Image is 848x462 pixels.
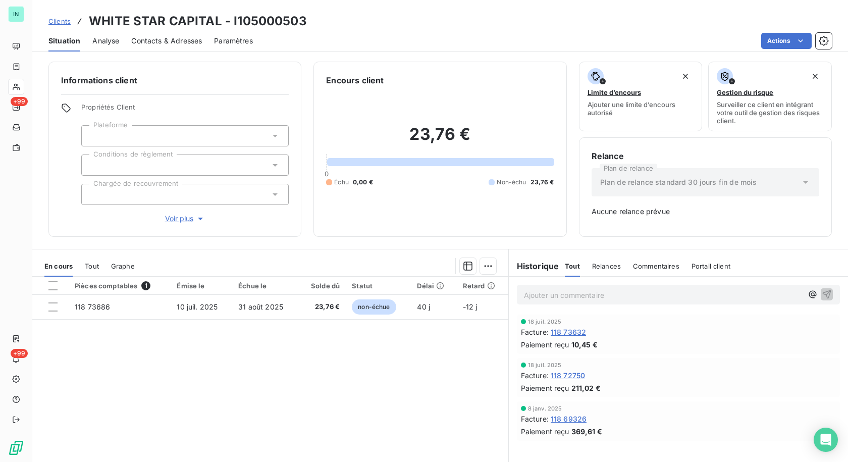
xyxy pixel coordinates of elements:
span: 211,02 € [571,383,601,393]
span: 10,45 € [571,339,598,350]
span: Facture : [521,327,549,337]
span: 23,76 € [531,178,554,187]
span: Paiement reçu [521,426,569,437]
h6: Encours client [326,74,384,86]
span: Paiement reçu [521,383,569,393]
span: Limite d’encours [588,88,641,96]
span: 23,76 € [304,302,340,312]
span: 1 [141,281,150,290]
span: Portail client [692,262,730,270]
span: -12 j [463,302,478,311]
span: 40 j [417,302,430,311]
span: Graphe [111,262,135,270]
h6: Informations client [61,74,289,86]
span: Voir plus [165,214,205,224]
div: IN [8,6,24,22]
div: Pièces comptables [75,281,165,290]
span: +99 [11,349,28,358]
button: Gestion du risqueSurveiller ce client en intégrant votre outil de gestion des risques client. [708,62,832,131]
div: Solde dû [304,282,340,290]
span: 0 [325,170,329,178]
span: 118 73686 [75,302,110,311]
span: Facture : [521,414,549,424]
img: Logo LeanPay [8,440,24,456]
span: +99 [11,97,28,106]
input: Ajouter une valeur [90,190,98,199]
span: En cours [44,262,73,270]
span: Propriétés Client [81,103,289,117]
div: Retard [463,282,502,290]
span: 10 juil. 2025 [177,302,218,311]
span: 369,61 € [571,426,602,437]
div: Délai [417,282,450,290]
a: +99 [8,99,24,115]
span: 118 72750 [551,370,585,381]
span: Facture : [521,370,549,381]
span: 8 janv. 2025 [528,405,562,412]
span: Commentaires [633,262,679,270]
span: Aucune relance prévue [592,207,819,217]
div: Statut [352,282,405,290]
span: 0,00 € [353,178,373,187]
a: Clients [48,16,71,26]
span: Situation [48,36,80,46]
span: Paramètres [214,36,253,46]
div: Échue le [238,282,292,290]
span: Gestion du risque [717,88,773,96]
span: Relances [592,262,621,270]
span: 118 69326 [551,414,587,424]
span: Analyse [92,36,119,46]
span: Échu [334,178,349,187]
h6: Historique [509,260,559,272]
span: Non-échu [497,178,526,187]
span: Plan de relance standard 30 jours fin de mois [600,177,757,187]
span: Surveiller ce client en intégrant votre outil de gestion des risques client. [717,100,823,125]
span: 18 juil. 2025 [528,362,562,368]
h3: WHITE STAR CAPITAL - I105000503 [89,12,307,30]
span: Ajouter une limite d’encours autorisé [588,100,694,117]
input: Ajouter une valeur [90,161,98,170]
div: Open Intercom Messenger [814,428,838,452]
button: Voir plus [81,213,289,224]
button: Actions [761,33,812,49]
span: 118 73632 [551,327,586,337]
span: non-échue [352,299,396,315]
button: Limite d’encoursAjouter une limite d’encours autorisé [579,62,703,131]
h6: Relance [592,150,819,162]
span: Clients [48,17,71,25]
span: 31 août 2025 [238,302,283,311]
div: Émise le [177,282,226,290]
span: Contacts & Adresses [131,36,202,46]
span: Tout [565,262,580,270]
h2: 23,76 € [326,124,554,155]
span: 18 juil. 2025 [528,319,562,325]
input: Ajouter une valeur [90,131,98,140]
span: Paiement reçu [521,339,569,350]
span: Tout [85,262,99,270]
